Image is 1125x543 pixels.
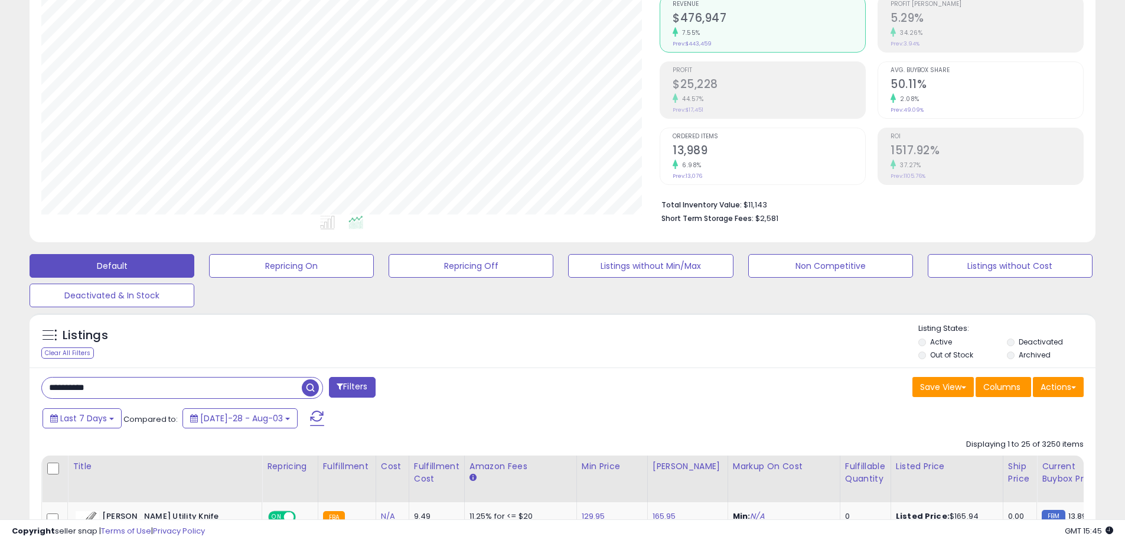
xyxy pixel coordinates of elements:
div: Ship Price [1008,460,1032,485]
div: Fulfillable Quantity [845,460,886,485]
div: Current Buybox Price [1042,460,1103,485]
span: Revenue [673,1,865,8]
small: 34.26% [896,28,922,37]
div: Cost [381,460,404,473]
div: Title [73,460,257,473]
strong: Copyright [12,525,55,537]
span: Avg. Buybox Share [891,67,1083,74]
button: Columns [976,377,1031,397]
span: Columns [983,381,1020,393]
div: Min Price [582,460,643,473]
div: Displaying 1 to 25 of 3250 items [966,439,1084,450]
button: Non Competitive [748,254,913,278]
label: Active [930,337,952,347]
label: Out of Stock [930,350,973,360]
span: [DATE]-28 - Aug-03 [200,412,283,424]
div: Listed Price [896,460,998,473]
h2: 50.11% [891,77,1083,93]
button: Actions [1033,377,1084,397]
div: Clear All Filters [41,347,94,359]
a: Privacy Policy [153,525,205,537]
span: $2,581 [755,213,778,224]
button: Last 7 Days [43,408,122,428]
div: Fulfillment Cost [414,460,459,485]
span: Last 7 Days [60,412,107,424]
small: 44.57% [678,95,703,103]
div: Fulfillment [323,460,371,473]
small: 6.98% [678,161,702,170]
span: Compared to: [123,414,178,425]
span: Profit [PERSON_NAME] [891,1,1083,8]
b: Total Inventory Value: [661,200,742,210]
button: Repricing Off [389,254,553,278]
div: Repricing [267,460,313,473]
h2: $25,228 [673,77,865,93]
div: seller snap | | [12,526,205,537]
small: Amazon Fees. [469,473,477,483]
small: 2.08% [896,95,919,103]
small: Prev: 13,076 [673,173,702,180]
button: Save View [912,377,974,397]
h2: 13,989 [673,144,865,160]
small: Prev: $443,459 [673,40,712,47]
li: $11,143 [661,197,1075,211]
p: Listing States: [918,323,1095,334]
div: Markup on Cost [733,460,835,473]
span: Ordered Items [673,134,865,140]
th: The percentage added to the cost of goods (COGS) that forms the calculator for Min & Max prices. [728,456,840,502]
button: Deactivated & In Stock [30,284,194,307]
span: Profit [673,67,865,74]
small: Prev: 1105.76% [891,173,925,180]
small: 37.27% [896,161,921,170]
h2: 5.29% [891,11,1083,27]
label: Deactivated [1019,337,1063,347]
a: Terms of Use [101,525,151,537]
button: Listings without Cost [928,254,1093,278]
small: Prev: 3.94% [891,40,919,47]
small: Prev: 49.09% [891,106,924,113]
button: Repricing On [209,254,374,278]
button: Filters [329,377,375,398]
h5: Listings [63,327,108,344]
h2: 1517.92% [891,144,1083,160]
h2: $476,947 [673,11,865,27]
label: Archived [1019,350,1051,360]
button: Default [30,254,194,278]
small: 7.55% [678,28,700,37]
span: ROI [891,134,1083,140]
div: [PERSON_NAME] [653,460,723,473]
button: Listings without Min/Max [568,254,733,278]
div: Amazon Fees [469,460,572,473]
button: [DATE]-28 - Aug-03 [182,408,298,428]
b: Short Term Storage Fees: [661,213,754,223]
small: Prev: $17,451 [673,106,703,113]
span: 2025-08-11 15:45 GMT [1065,525,1113,537]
